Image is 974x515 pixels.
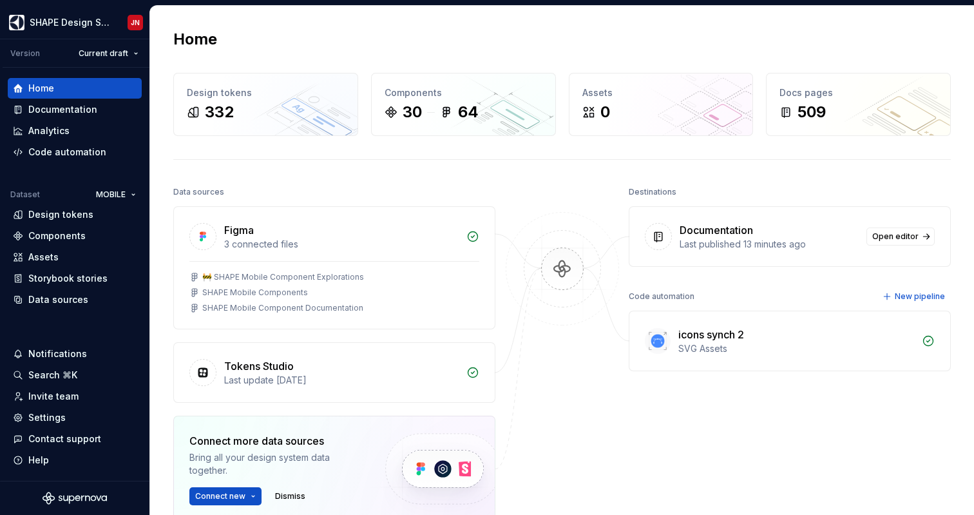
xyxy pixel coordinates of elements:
div: Data sources [28,293,88,306]
button: Contact support [8,429,142,449]
a: Data sources [8,289,142,310]
div: Connect more data sources [189,433,363,449]
div: Assets [582,86,740,99]
button: Search ⌘K [8,365,142,385]
span: MOBILE [96,189,126,200]
a: Components3064 [371,73,556,136]
div: 64 [458,102,479,122]
span: Open editor [872,231,919,242]
a: Invite team [8,386,142,407]
div: 30 [403,102,422,122]
div: 332 [205,102,234,122]
a: Home [8,78,142,99]
button: SHAPE Design SystemJN [3,8,147,36]
a: Tokens StudioLast update [DATE] [173,342,495,403]
div: Dataset [10,189,40,200]
div: Code automation [629,287,694,306]
div: Last published 13 minutes ago [680,238,859,251]
a: Settings [8,407,142,428]
div: Tokens Studio [224,358,294,374]
h2: Home [173,29,217,50]
div: Last update [DATE] [224,374,459,387]
div: Search ⌘K [28,369,77,382]
a: Documentation [8,99,142,120]
div: Settings [28,411,66,424]
span: New pipeline [895,291,945,302]
div: Assets [28,251,59,264]
a: Assets [8,247,142,267]
a: Open editor [866,228,935,246]
div: Documentation [680,222,753,238]
div: Figma [224,222,254,238]
a: Design tokens332 [173,73,358,136]
button: New pipeline [879,287,951,306]
img: 1131f18f-9b94-42a4-847a-eabb54481545.png [9,15,24,30]
div: Destinations [629,183,676,201]
div: 509 [797,102,826,122]
a: Analytics [8,121,142,141]
div: Components [28,229,86,242]
button: Connect new [189,487,262,505]
button: Current draft [73,44,144,63]
div: SHAPE Design System [30,16,112,29]
a: Code automation [8,142,142,162]
span: Connect new [195,491,245,501]
a: Storybook stories [8,268,142,289]
div: SHAPE Mobile Component Documentation [202,303,363,313]
div: Design tokens [28,208,93,221]
svg: Supernova Logo [43,492,107,505]
div: Bring all your design system data together. [189,451,363,477]
div: 3 connected files [224,238,459,251]
div: JN [131,17,140,28]
div: Version [10,48,40,59]
div: icons synch 2 [678,327,744,342]
div: Home [28,82,54,95]
div: Contact support [28,432,101,445]
a: Docs pages509 [766,73,951,136]
div: Invite team [28,390,79,403]
div: Code automation [28,146,106,159]
div: 0 [600,102,610,122]
button: MOBILE [90,186,142,204]
div: SHAPE Mobile Components [202,287,308,298]
div: Docs pages [779,86,937,99]
div: Data sources [173,183,224,201]
div: Analytics [28,124,70,137]
div: SVG Assets [678,342,914,355]
div: Storybook stories [28,272,108,285]
a: Components [8,226,142,246]
div: Components [385,86,542,99]
a: Figma3 connected files🚧 SHAPE Mobile Component ExplorationsSHAPE Mobile ComponentsSHAPE Mobile Co... [173,206,495,329]
span: Current draft [79,48,128,59]
div: Help [28,454,49,467]
button: Help [8,450,142,471]
span: Dismiss [275,491,305,501]
a: Assets0 [569,73,754,136]
div: 🚧 SHAPE Mobile Component Explorations [202,272,364,282]
button: Notifications [8,344,142,364]
a: Design tokens [8,204,142,225]
div: Documentation [28,103,97,116]
div: Design tokens [187,86,345,99]
button: Dismiss [269,487,311,505]
div: Notifications [28,347,87,360]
